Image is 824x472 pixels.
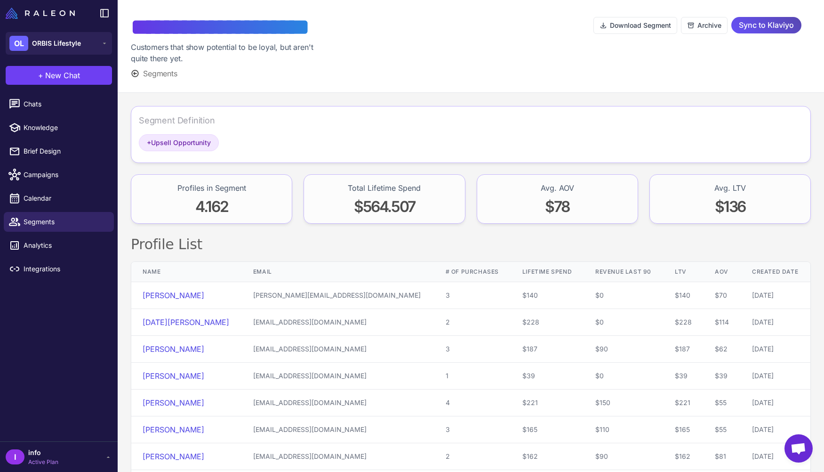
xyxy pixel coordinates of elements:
[143,344,204,354] a: [PERSON_NAME]
[24,193,106,203] span: Calendar
[584,443,664,470] td: $90
[434,309,511,336] td: 2
[143,425,204,434] a: [PERSON_NAME]
[434,262,511,282] th: # of Purchases
[664,336,704,363] td: $187
[741,416,810,443] td: [DATE]
[45,70,80,81] span: New Chat
[584,390,664,416] td: $150
[131,262,242,282] th: Name
[354,197,415,216] span: $564.507
[24,122,106,133] span: Knowledge
[143,317,229,327] a: [DATE][PERSON_NAME]
[664,282,704,309] td: $140
[664,416,704,443] td: $165
[584,309,664,336] td: $0
[4,165,114,185] a: Campaigns
[131,235,811,254] h2: Profile List
[434,443,511,470] td: 2
[24,240,106,251] span: Analytics
[131,41,320,64] div: Customers that show potential to be loyal, but aren't quite there yet.
[704,390,741,416] td: $55
[147,138,151,146] span: +
[4,188,114,208] a: Calendar
[511,363,584,390] td: $39
[593,17,677,34] button: Download Segment
[24,170,106,180] span: Campaigns
[434,390,511,416] td: 4
[131,68,177,79] button: Segments
[242,336,434,363] td: [EMAIL_ADDRESS][DOMAIN_NAME]
[741,309,810,336] td: [DATE]
[143,371,204,381] a: [PERSON_NAME]
[242,363,434,390] td: [EMAIL_ADDRESS][DOMAIN_NAME]
[664,443,704,470] td: $162
[4,236,114,255] a: Analytics
[242,262,434,282] th: Email
[511,416,584,443] td: $165
[143,68,177,79] span: Segments
[434,336,511,363] td: 3
[147,138,211,148] span: Upsell Opportunity
[4,259,114,279] a: Integrations
[143,398,204,407] a: [PERSON_NAME]
[545,197,569,216] span: $78
[6,8,79,19] a: Raleon Logo
[242,416,434,443] td: [EMAIL_ADDRESS][DOMAIN_NAME]
[242,390,434,416] td: [EMAIL_ADDRESS][DOMAIN_NAME]
[541,182,574,194] div: Avg. AOV
[511,282,584,309] td: $140
[584,416,664,443] td: $110
[143,452,204,461] a: [PERSON_NAME]
[714,182,746,194] div: Avg. LTV
[584,336,664,363] td: $90
[741,282,810,309] td: [DATE]
[741,390,810,416] td: [DATE]
[32,38,81,49] span: ORBIS Lifestyle
[6,8,75,19] img: Raleon Logo
[584,363,664,390] td: $0
[704,262,741,282] th: AOV
[4,94,114,114] a: Chats
[784,434,813,463] a: Aprire la chat
[741,443,810,470] td: [DATE]
[704,309,741,336] td: $114
[143,291,204,300] a: [PERSON_NAME]
[511,443,584,470] td: $162
[6,66,112,85] button: +New Chat
[741,363,810,390] td: [DATE]
[739,17,794,33] span: Sync to Klaviyo
[4,141,114,161] a: Brief Design
[511,262,584,282] th: Lifetime Spend
[511,336,584,363] td: $187
[664,363,704,390] td: $39
[348,182,421,194] div: Total Lifetime Spend
[664,390,704,416] td: $221
[511,309,584,336] td: $228
[139,114,215,127] div: Segment Definition
[715,197,745,216] span: $136
[704,282,741,309] td: $70
[242,282,434,309] td: [PERSON_NAME][EMAIL_ADDRESS][DOMAIN_NAME]
[704,336,741,363] td: $62
[434,282,511,309] td: 3
[584,262,664,282] th: Revenue Last 90
[28,458,58,466] span: Active Plan
[704,443,741,470] td: $81
[741,262,810,282] th: Created Date
[681,17,728,34] button: Archive
[242,443,434,470] td: [EMAIL_ADDRESS][DOMAIN_NAME]
[434,416,511,443] td: 3
[6,449,24,464] div: I
[741,336,810,363] td: [DATE]
[24,217,106,227] span: Segments
[4,118,114,138] a: Knowledge
[4,212,114,232] a: Segments
[704,416,741,443] td: $55
[24,264,106,274] span: Integrations
[24,146,106,156] span: Brief Design
[664,262,704,282] th: LTV
[38,70,43,81] span: +
[434,363,511,390] td: 1
[28,448,58,458] span: info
